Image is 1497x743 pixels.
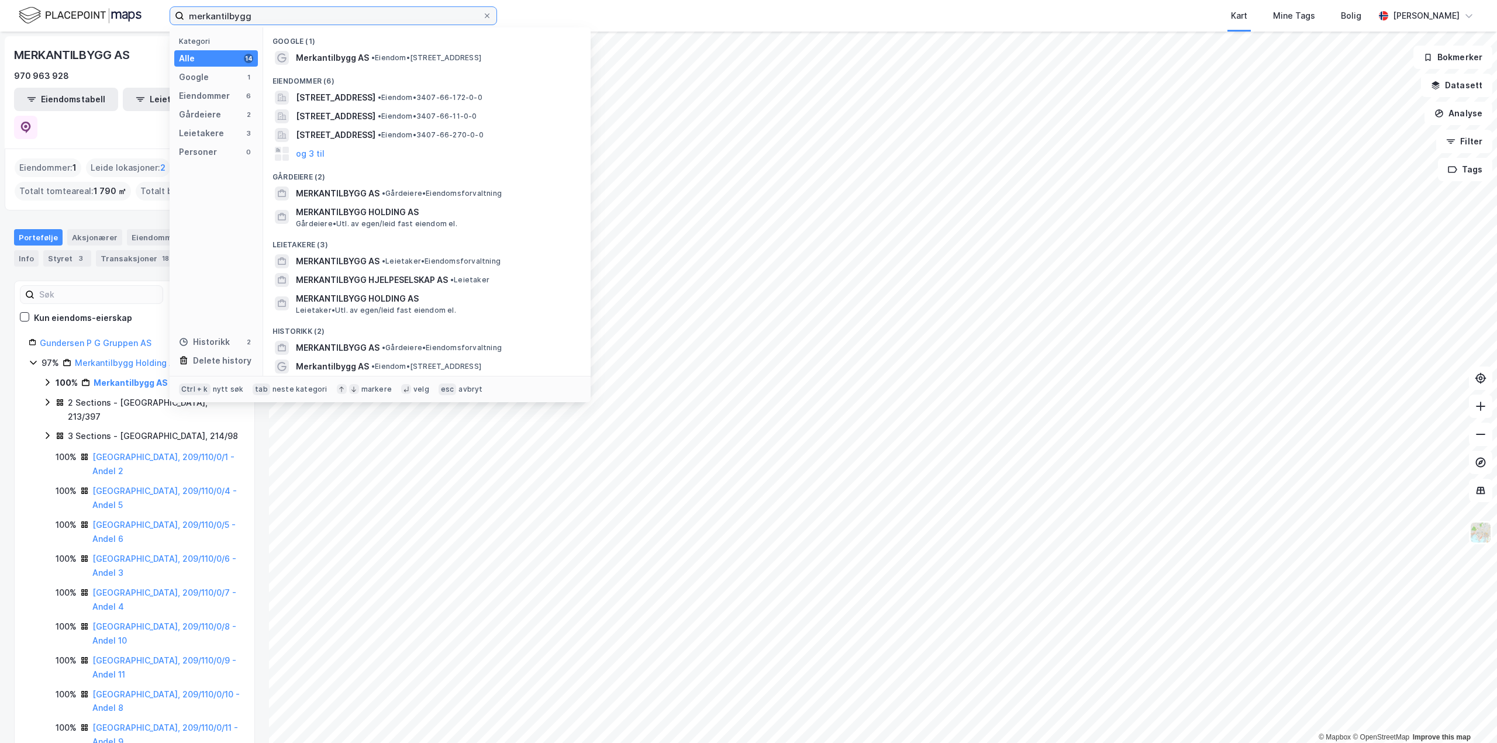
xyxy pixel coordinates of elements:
[123,88,227,111] button: Leietakertabell
[450,275,454,284] span: •
[56,376,78,390] div: 100%
[458,385,482,394] div: avbryt
[184,7,482,25] input: Søk på adresse, matrikkel, gårdeiere, leietakere eller personer
[296,273,448,287] span: MERKANTILBYGG HJELPESELSKAP AS
[296,254,380,268] span: MERKANTILBYGG AS
[56,620,77,634] div: 100%
[92,554,236,578] a: [GEOGRAPHIC_DATA], 209/110/0/6 - Andel 3
[378,130,381,139] span: •
[296,109,375,123] span: [STREET_ADDRESS]
[371,53,375,62] span: •
[42,356,59,370] div: 97%
[296,51,369,65] span: Merkantilbygg AS
[263,317,591,338] div: Historikk (2)
[40,338,151,348] a: Gundersen P G Gruppen AS
[1436,130,1492,153] button: Filter
[296,292,577,306] span: MERKANTILBYGG HOLDING AS
[382,257,385,265] span: •
[1438,158,1492,181] button: Tags
[296,128,375,142] span: [STREET_ADDRESS]
[14,69,69,83] div: 970 963 928
[193,354,251,368] div: Delete history
[296,186,380,201] span: MERKANTILBYGG AS
[1439,687,1497,743] div: Kontrollprogram for chat
[244,337,253,347] div: 2
[382,257,501,266] span: Leietaker • Eiendomsforvaltning
[382,343,385,352] span: •
[56,721,77,735] div: 100%
[15,182,131,201] div: Totalt tomteareal :
[378,93,482,102] span: Eiendom • 3407-66-172-0-0
[296,341,380,355] span: MERKANTILBYGG AS
[1421,74,1492,97] button: Datasett
[1413,733,1471,741] a: Improve this map
[86,158,170,177] div: Leide lokasjoner :
[179,89,230,103] div: Eiendommer
[160,253,171,264] div: 18
[75,253,87,264] div: 3
[263,67,591,88] div: Eiendommer (6)
[1470,521,1492,544] img: Z
[160,161,165,175] span: 2
[439,383,457,395] div: esc
[68,429,238,443] div: 3 Sections - [GEOGRAPHIC_DATA], 214/98
[14,46,132,64] div: MERKANTILBYGG AS
[92,452,234,476] a: [GEOGRAPHIC_DATA], 209/110/0/1 - Andel 2
[253,383,270,395] div: tab
[67,229,122,246] div: Aksjonærer
[1413,46,1492,69] button: Bokmerker
[56,484,77,498] div: 100%
[92,486,237,510] a: [GEOGRAPHIC_DATA], 209/110/0/4 - Andel 5
[378,112,381,120] span: •
[19,5,142,26] img: logo.f888ab2527a4732fd821a326f86c7f29.svg
[56,518,77,532] div: 100%
[92,689,240,713] a: [GEOGRAPHIC_DATA], 209/110/0/10 - Andel 8
[263,231,591,252] div: Leietakere (3)
[1319,733,1351,741] a: Mapbox
[296,306,456,315] span: Leietaker • Utl. av egen/leid fast eiendom el.
[73,161,77,175] span: 1
[94,184,126,198] span: 1 790 ㎡
[75,358,180,368] a: Merkantilbygg Holding AS
[382,189,385,198] span: •
[1231,9,1247,23] div: Kart
[244,129,253,138] div: 3
[371,362,375,371] span: •
[136,182,238,201] div: Totalt byggareal :
[450,275,489,285] span: Leietaker
[15,158,81,177] div: Eiendommer :
[56,687,77,701] div: 100%
[244,54,253,63] div: 14
[179,37,258,46] div: Kategori
[179,335,230,349] div: Historikk
[179,383,211,395] div: Ctrl + k
[94,378,168,388] a: Merkantilbygg AS
[92,655,236,679] a: [GEOGRAPHIC_DATA], 209/110/0/9 - Andel 11
[296,147,325,161] button: og 3 til
[127,229,199,246] div: Eiendommer
[244,110,253,119] div: 2
[179,145,217,159] div: Personer
[378,112,477,121] span: Eiendom • 3407-66-11-0-0
[1424,102,1492,125] button: Analyse
[244,91,253,101] div: 6
[34,311,132,325] div: Kun eiendoms-eierskap
[1341,9,1361,23] div: Bolig
[244,72,253,82] div: 1
[1353,733,1409,741] a: OpenStreetMap
[35,286,163,303] input: Søk
[92,621,236,645] a: [GEOGRAPHIC_DATA], 209/110/0/8 - Andel 10
[56,450,77,464] div: 100%
[296,91,375,105] span: [STREET_ADDRESS]
[56,654,77,668] div: 100%
[382,343,502,353] span: Gårdeiere • Eiendomsforvaltning
[296,219,457,229] span: Gårdeiere • Utl. av egen/leid fast eiendom el.
[56,552,77,566] div: 100%
[1393,9,1460,23] div: [PERSON_NAME]
[96,250,176,267] div: Transaksjoner
[244,147,253,157] div: 0
[92,520,236,544] a: [GEOGRAPHIC_DATA], 209/110/0/5 - Andel 6
[56,586,77,600] div: 100%
[14,88,118,111] button: Eiendomstabell
[361,385,392,394] div: markere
